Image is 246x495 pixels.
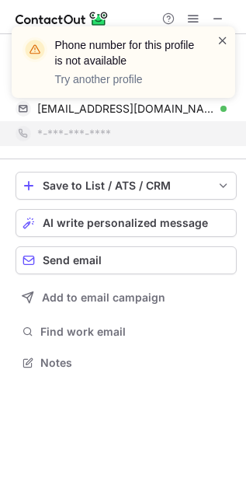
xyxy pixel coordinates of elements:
img: ContactOut v5.3.10 [16,9,109,28]
span: Notes [40,356,230,370]
span: AI write personalized message [43,217,208,229]
div: Save to List / ATS / CRM [43,180,210,192]
button: Find work email [16,321,237,343]
button: AI write personalized message [16,209,237,237]
img: warning [23,37,47,62]
button: Send email [16,246,237,274]
p: Try another profile [55,71,198,87]
span: Find work email [40,325,230,339]
header: Phone number for this profile is not available [55,37,198,68]
span: Send email [43,254,102,267]
button: save-profile-one-click [16,172,237,200]
button: Notes [16,352,237,374]
span: Add to email campaign [42,291,165,304]
button: Add to email campaign [16,284,237,312]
